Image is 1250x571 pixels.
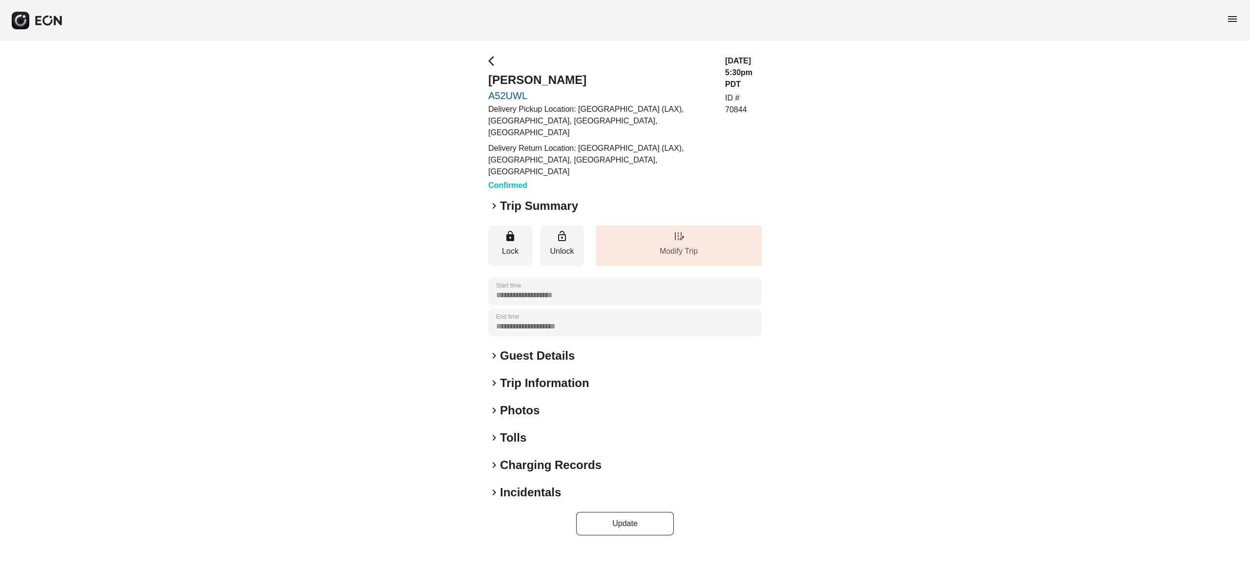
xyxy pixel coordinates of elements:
[488,72,713,88] h2: [PERSON_NAME]
[504,230,516,242] span: lock
[596,225,762,266] button: Modify Trip
[673,230,685,242] span: edit_road
[725,92,762,116] p: ID # 70844
[488,350,500,362] span: keyboard_arrow_right
[488,432,500,444] span: keyboard_arrow_right
[500,430,526,446] h2: Tolls
[545,245,579,257] p: Unlock
[500,403,540,418] h2: Photos
[556,230,568,242] span: lock_open
[576,512,674,535] button: Update
[493,245,527,257] p: Lock
[540,225,584,266] button: Unlock
[500,485,561,500] h2: Incidentals
[488,487,500,498] span: keyboard_arrow_right
[488,90,713,102] a: A52UWL
[500,375,589,391] h2: Trip Information
[488,103,713,139] p: Delivery Pickup Location: [GEOGRAPHIC_DATA] (LAX), [GEOGRAPHIC_DATA], [GEOGRAPHIC_DATA], [GEOGRAP...
[488,180,713,191] h3: Confirmed
[488,459,500,471] span: keyboard_arrow_right
[725,55,762,90] h3: [DATE] 5:30pm PDT
[500,198,578,214] h2: Trip Summary
[601,245,757,257] p: Modify Trip
[488,55,500,67] span: arrow_back_ios
[500,457,602,473] h2: Charging Records
[1227,13,1238,25] span: menu
[488,225,532,266] button: Lock
[500,348,575,364] h2: Guest Details
[488,377,500,389] span: keyboard_arrow_right
[488,405,500,416] span: keyboard_arrow_right
[488,200,500,212] span: keyboard_arrow_right
[488,143,713,178] p: Delivery Return Location: [GEOGRAPHIC_DATA] (LAX), [GEOGRAPHIC_DATA], [GEOGRAPHIC_DATA], [GEOGRAP...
